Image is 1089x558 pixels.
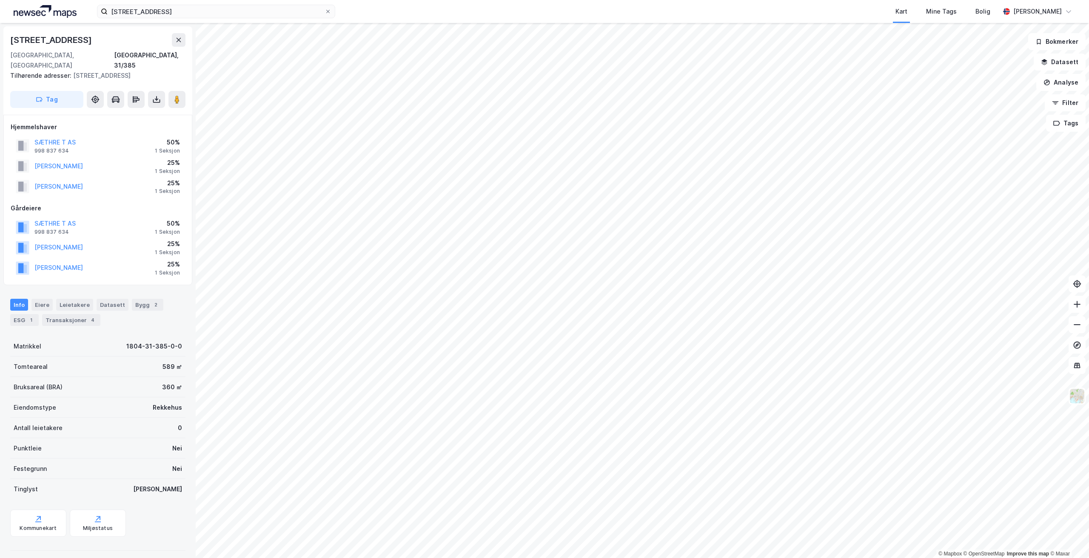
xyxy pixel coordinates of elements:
div: 1804-31-385-0-0 [126,341,182,351]
div: 25% [155,158,180,168]
div: Tinglyst [14,484,38,494]
div: Nei [172,464,182,474]
div: ESG [10,314,39,326]
div: 360 ㎡ [162,382,182,392]
div: Transaksjoner [42,314,100,326]
div: [GEOGRAPHIC_DATA], [GEOGRAPHIC_DATA] [10,50,114,71]
button: Analyse [1036,74,1086,91]
iframe: Chat Widget [1046,517,1089,558]
div: Nei [172,443,182,453]
div: 589 ㎡ [162,362,182,372]
div: Antall leietakere [14,423,63,433]
div: Kart [895,6,907,17]
div: [STREET_ADDRESS] [10,33,94,47]
button: Datasett [1034,54,1086,71]
button: Tags [1046,115,1086,132]
div: Gårdeiere [11,203,185,213]
div: Eiere [31,299,53,311]
div: Bolig [975,6,990,17]
div: 998 837 634 [34,229,69,235]
div: Eiendomstype [14,402,56,413]
div: Rekkehus [153,402,182,413]
div: Bygg [132,299,163,311]
div: 1 Seksjon [155,269,180,276]
div: Kontrollprogram for chat [1046,517,1089,558]
div: Matrikkel [14,341,41,351]
div: 25% [155,239,180,249]
a: Mapbox [938,551,962,557]
div: Mine Tags [926,6,957,17]
div: 25% [155,259,180,269]
div: Info [10,299,28,311]
div: [GEOGRAPHIC_DATA], 31/385 [114,50,185,71]
div: [PERSON_NAME] [1013,6,1062,17]
div: 4 [88,316,97,324]
div: [STREET_ADDRESS] [10,71,179,81]
div: Bruksareal (BRA) [14,382,63,392]
div: [PERSON_NAME] [133,484,182,494]
span: Tilhørende adresser: [10,72,73,79]
div: Leietakere [56,299,93,311]
a: Improve this map [1007,551,1049,557]
div: Hjemmelshaver [11,122,185,132]
div: 2 [151,300,160,309]
img: Z [1069,388,1085,404]
div: 1 Seksjon [155,188,180,195]
div: 1 Seksjon [155,229,180,235]
div: Tomteareal [14,362,48,372]
div: Punktleie [14,443,42,453]
div: Miljøstatus [83,525,113,532]
button: Bokmerker [1028,33,1086,50]
div: 1 [27,316,35,324]
div: 50% [155,137,180,147]
div: 0 [178,423,182,433]
div: Festegrunn [14,464,47,474]
div: 50% [155,218,180,229]
div: Kommunekart [20,525,57,532]
div: 1 Seksjon [155,249,180,256]
a: OpenStreetMap [964,551,1005,557]
div: Datasett [97,299,128,311]
div: 1 Seksjon [155,168,180,175]
img: logo.a4113a55bc3d86da70a041830d287a7e.svg [14,5,77,18]
div: 998 837 634 [34,147,69,154]
button: Tag [10,91,83,108]
button: Filter [1045,94,1086,111]
input: Søk på adresse, matrikkel, gårdeiere, leietakere eller personer [108,5,325,18]
div: 25% [155,178,180,188]
div: 1 Seksjon [155,147,180,154]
